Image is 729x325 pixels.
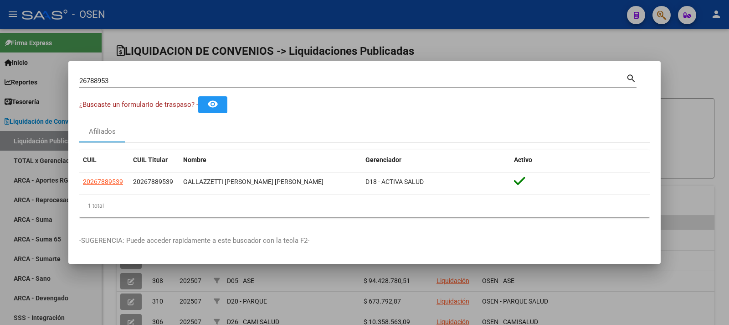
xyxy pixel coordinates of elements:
[129,150,180,170] datatable-header-cell: CUIL Titular
[83,156,97,163] span: CUIL
[79,150,129,170] datatable-header-cell: CUIL
[133,156,168,163] span: CUIL Titular
[698,294,720,316] iframe: Intercom live chat
[626,72,637,83] mat-icon: search
[79,194,650,217] div: 1 total
[514,156,532,163] span: Activo
[180,150,362,170] datatable-header-cell: Nombre
[183,156,206,163] span: Nombre
[79,236,650,246] p: -SUGERENCIA: Puede acceder rapidamente a este buscador con la tecla F2-
[207,99,218,110] mat-icon: remove_red_eye
[89,126,116,137] div: Afiliados
[79,100,198,109] span: ¿Buscaste un formulario de traspaso? -
[365,178,424,185] span: D18 - ACTIVA SALUD
[183,177,358,187] div: GALLAZZETTI [PERSON_NAME] [PERSON_NAME]
[365,156,401,163] span: Gerenciador
[510,150,650,170] datatable-header-cell: Activo
[83,178,123,185] span: 20267889539
[133,178,173,185] span: 20267889539
[362,150,510,170] datatable-header-cell: Gerenciador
